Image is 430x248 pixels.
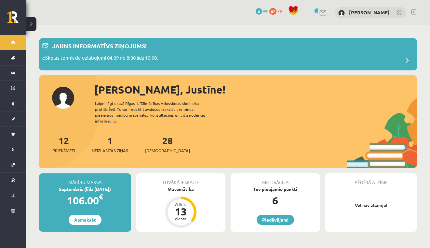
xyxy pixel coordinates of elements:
div: Matemātika [136,186,226,193]
a: Apmaksāt [69,215,101,225]
div: [PERSON_NAME], Justīne! [94,82,417,97]
div: Mācību maksa [39,173,131,186]
span: xp [277,8,282,13]
div: 13 [171,206,191,217]
a: 1Neizlasītās ziņas [92,135,128,154]
a: Matemātika Atlicis 13 dienas [136,186,226,229]
a: 6 mP [256,8,268,13]
span: [DEMOGRAPHIC_DATA] [145,147,190,154]
div: Atlicis [171,202,191,206]
div: Septembris (līdz [DATE]) [39,186,131,193]
a: 87 xp [269,8,285,13]
div: Tuvākā ieskaite [136,173,226,186]
a: Piedāvājumi [257,215,294,225]
div: 106.00 [39,193,131,208]
div: Motivācija [231,173,320,186]
a: Jauns informatīvs ziņojums! eSkolas tehniskie uzlabojumi 04.09 no 8:30 līdz 10:00. [42,41,414,67]
p: Jauns informatīvs ziņojums! [52,41,147,50]
div: Pēdējā atzīme [325,173,417,186]
span: Priekšmeti [52,147,75,154]
div: dienas [171,217,191,221]
img: Justīne Everte [338,10,345,16]
a: 12Priekšmeti [52,135,75,154]
p: eSkolas tehniskie uzlabojumi 04.09 no 8:30 līdz 10:00. [42,54,158,63]
a: [PERSON_NAME] [349,9,390,16]
span: Neizlasītās ziņas [92,147,128,154]
div: Laipni lūgts savā Rīgas 1. Tālmācības vidusskolas skolnieka profilā. Šeit Tu vari redzēt tuvojošo... [95,100,217,124]
p: Vēl nav atzīmju! [329,202,414,209]
div: 6 [231,193,320,208]
a: Rīgas 1. Tālmācības vidusskola [7,11,26,28]
span: € [99,192,103,201]
span: 87 [269,8,276,15]
div: Tev pieejamie punkti [231,186,320,193]
a: 28[DEMOGRAPHIC_DATA] [145,135,190,154]
span: mP [263,8,268,13]
span: 6 [256,8,262,15]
